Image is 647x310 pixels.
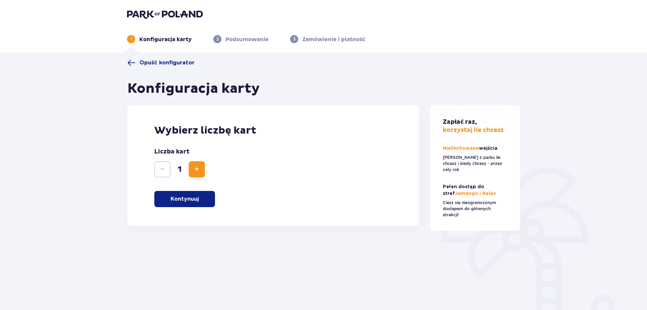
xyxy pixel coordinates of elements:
img: Park of Poland logo [127,9,203,19]
p: Wybierz liczbę kart [154,124,392,137]
p: Ciesz się nieograniczonym dostępem do głównych atrakcji! [443,200,507,218]
p: [PERSON_NAME] z parku ile chcesz i kiedy chcesz - przez cały rok [443,154,507,173]
p: Nielimitowane [443,145,499,152]
p: korzystaj ile chcesz [443,118,504,134]
p: 3 [293,36,296,42]
p: Liczba kart [154,148,189,156]
p: Zamówienie i płatność [302,36,365,43]
button: Decrease [154,161,171,177]
span: Opuść konfigurator [140,59,194,66]
a: Opuść konfigurator [127,59,194,67]
p: Jamango i Relax [443,184,507,197]
button: Kontynuuj [154,191,215,207]
button: Increase [189,161,205,177]
span: Zapłać raz, [443,118,477,126]
p: 1 [130,36,132,42]
span: wejścia [479,146,497,151]
p: Kontynuuj [171,195,199,203]
p: 2 [216,36,219,42]
p: Konfiguracja karty [139,36,192,43]
h1: Konfiguracja karty [127,80,260,97]
p: Podsumowanie [225,36,269,43]
span: Pełen dostęp do stref [443,185,484,196]
span: 1 [172,164,187,174]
